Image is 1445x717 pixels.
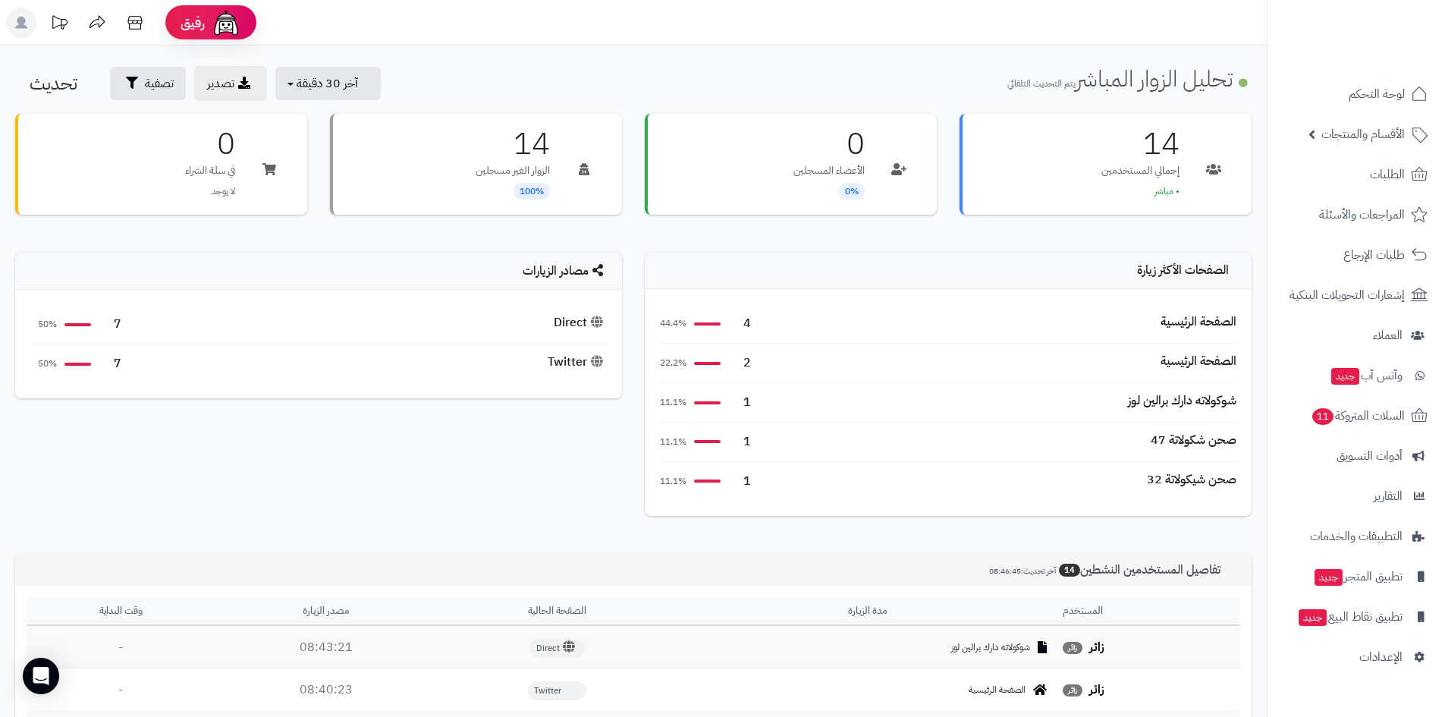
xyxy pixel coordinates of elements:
span: لا يوجد [212,184,235,198]
a: لوحة التحكم [1277,76,1436,112]
a: طلبات الإرجاع [1277,237,1436,273]
span: المراجعات والأسئلة [1319,204,1405,225]
span: تحديث [30,70,77,97]
p: في سلة الشراء [185,163,235,178]
button: تصفية [110,67,186,100]
h3: 14 [476,129,550,159]
a: العملاء [1277,317,1436,354]
strong: زائر [1089,681,1104,699]
h3: 0 [793,129,865,159]
h3: 0 [185,129,235,159]
a: تطبيق المتجرجديد [1277,558,1436,595]
th: الصفحة الحالية [437,598,677,626]
small: يتم التحديث التلقائي [1007,77,1076,90]
a: الإعدادات [1277,639,1436,675]
span: 50% [30,318,57,331]
span: 0% [839,183,865,200]
div: الصفحة الرئيسية [1161,313,1236,331]
strong: زائر [1089,638,1104,656]
span: السلات المتروكة [1311,405,1405,426]
p: الزوار الغير مسجلين [476,163,550,178]
span: شوكولاته دارك برالين لوز [951,641,1030,654]
span: 11 [1312,408,1333,425]
td: 08:43:21 [215,627,438,668]
p: إجمالي المستخدمين [1101,163,1180,178]
th: المستخدم [1057,598,1240,626]
span: الإعدادات [1359,646,1403,668]
span: آخر 30 دقيقة [297,74,358,93]
span: 11.1% [660,436,686,448]
span: التطبيقات والخدمات [1310,526,1403,547]
span: الصفحة الرئيسية [969,684,1026,697]
span: - [118,638,123,656]
span: 08:46:45 [989,565,1021,577]
span: 4 [728,315,751,332]
small: آخر تحديث: [989,565,1056,577]
span: زائر [1063,684,1082,697]
h4: مصادر الزيارات [30,264,607,278]
span: تطبيق نقاط البيع [1297,606,1403,627]
span: - [118,681,123,699]
a: الطلبات [1277,156,1436,193]
span: 1 [728,473,751,490]
span: • مباشر [1154,184,1180,198]
span: 7 [99,355,121,373]
img: ai-face.png [211,8,241,38]
span: Twitter [528,681,586,700]
span: جديد [1299,609,1327,626]
a: إشعارات التحويلات البنكية [1277,277,1436,313]
span: 7 [99,316,121,333]
a: المراجعات والأسئلة [1277,197,1436,233]
span: 14 [1059,564,1080,577]
span: طلبات الإرجاع [1343,244,1405,266]
h3: تفاصيل المستخدمين النشطين [978,563,1240,577]
th: مصدر الزيارة [215,598,438,626]
span: التقارير [1374,486,1403,507]
span: 1 [728,394,751,411]
h1: تحليل الزوار المباشر [1007,66,1252,91]
span: الأقسام والمنتجات [1321,124,1405,145]
h4: الصفحات الأكثر زيارة [660,264,1236,278]
a: السلات المتروكة11 [1277,398,1436,434]
span: تصفية [145,74,174,93]
span: الطلبات [1370,164,1405,185]
a: تصدير [194,66,267,101]
span: تطبيق المتجر [1313,566,1403,587]
span: وآتس آب [1330,365,1403,386]
div: Open Intercom Messenger [23,658,59,694]
div: Direct [554,314,607,332]
a: التقارير [1277,478,1436,514]
th: مدة الزيارة [677,598,1057,626]
td: 08:40:23 [215,669,438,711]
div: صحن شكولاتة 47 [1151,432,1236,449]
span: 11.1% [660,396,686,409]
span: رفيق [181,14,205,32]
span: 22.2% [660,357,686,370]
span: إشعارات التحويلات البنكية [1290,285,1405,306]
span: 11.1% [660,475,686,488]
span: 44.4% [660,317,686,330]
a: وآتس آبجديد [1277,357,1436,394]
h3: 14 [1101,129,1180,159]
button: آخر 30 دقيقة [275,67,381,100]
span: 1 [728,433,751,451]
span: جديد [1315,569,1343,586]
a: تطبيق نقاط البيعجديد [1277,599,1436,635]
div: شوكولاته دارك برالين لوز [1128,392,1236,410]
span: Direct [530,639,585,658]
button: تحديث [17,67,102,100]
div: Twitter [548,354,607,371]
a: التطبيقات والخدمات [1277,518,1436,555]
div: صحن شيكولاتة 32 [1147,471,1236,489]
span: أدوات التسويق [1337,445,1403,467]
img: logo-2.png [1342,41,1431,73]
span: 100% [514,183,550,200]
span: 2 [728,354,751,372]
th: وقت البداية [27,598,215,626]
span: لوحة التحكم [1349,83,1405,105]
span: العملاء [1373,325,1403,346]
a: أدوات التسويق [1277,438,1436,474]
span: جديد [1331,368,1359,385]
p: الأعضاء المسجلين [793,163,865,178]
span: زائر [1063,642,1082,654]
